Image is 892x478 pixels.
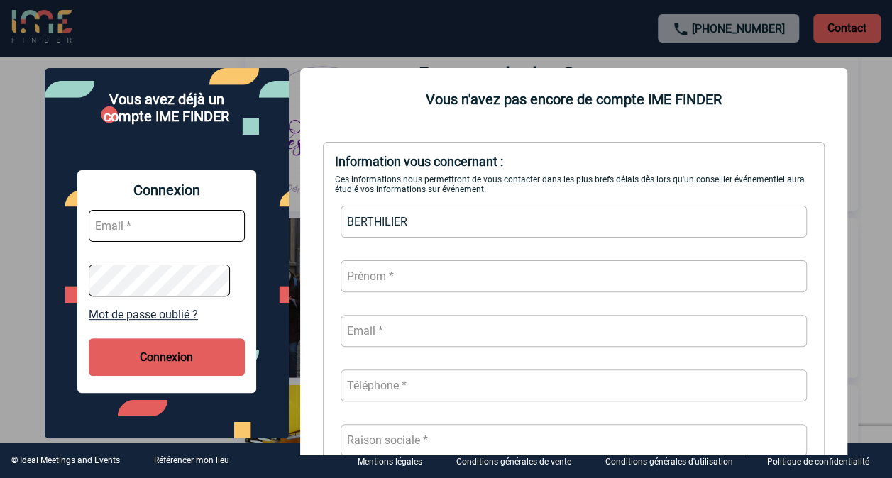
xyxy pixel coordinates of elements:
p: Politique de confidentialité [767,457,869,467]
p: Conditions générales de vente [456,457,571,467]
div: Vous avez déjà un compte IME FINDER [94,91,240,125]
button: Connexion [89,338,245,376]
a: Conditions générales d'utilisation [594,454,756,467]
a: Politique de confidentialité [756,454,892,467]
a: Référencer mon lieu [154,455,229,465]
input: Email * [341,315,807,347]
p: Conditions générales d'utilisation [605,457,733,467]
div: Ces informations nous permettront de vous contacter dans les plus brefs délais dès lors qu'un con... [335,174,813,194]
input: Téléphone * [341,369,807,401]
div: Vous n'avez pas encore de compte IME FINDER [300,91,847,108]
input: Email * [89,210,245,242]
a: Mentions légales [346,454,445,467]
input: Raison sociale * [341,424,807,456]
div: Information vous concernant : [335,154,813,169]
input: Nom * [341,206,807,238]
input: Prénom * [341,260,807,292]
a: Conditions générales de vente [445,454,594,467]
span: Connexion [89,182,245,199]
p: Mentions légales [358,457,422,467]
a: Mot de passe oublié ? [89,308,245,321]
div: © Ideal Meetings and Events [11,455,120,465]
